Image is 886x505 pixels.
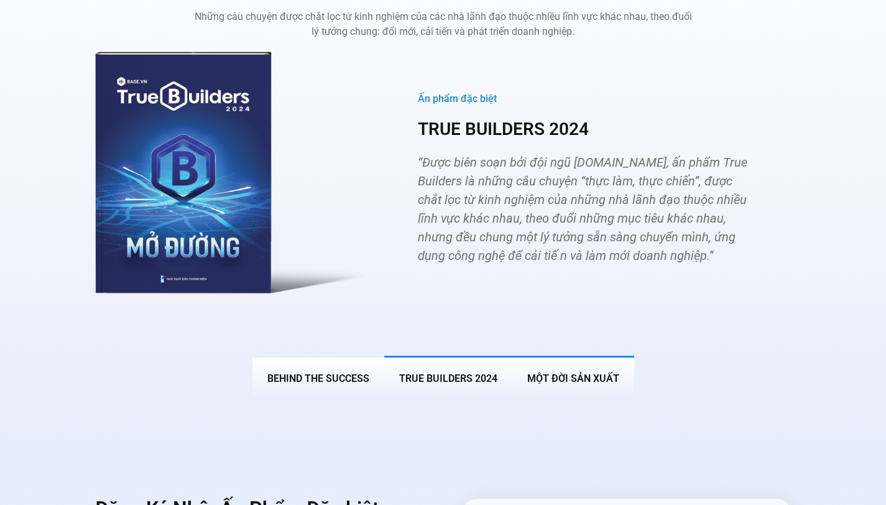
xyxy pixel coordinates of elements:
p: Những câu chuyện được chắt lọc từ kinh nghiệm của các nhà lãnh đạo thuộc nhiều lĩnh vực khác nhau... [195,9,692,39]
span: “Được biên soạn bởi đội ngũ [DOMAIN_NAME], ấn phẩm True Builders là những câu chuyện “thực làm, t... [418,155,747,263]
div: Ấn phẩm đặc biệt [418,93,755,106]
span: MỘT ĐỜI SẢN XUẤT [527,373,619,384]
span: BEHIND THE SUCCESS [267,373,369,384]
div: Các tab. Mở mục bằng phím Enter hoặc Space, đóng bằng phím Esc và di chuyển bằng các phím mũi tên. [95,52,791,399]
span: True Builders 2024 [399,373,497,384]
h3: TRUE BUILDERS 2024 [418,118,755,141]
